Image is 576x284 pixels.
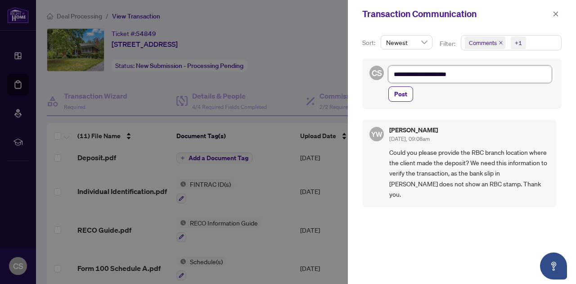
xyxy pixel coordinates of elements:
[469,38,497,47] span: Comments
[389,127,438,133] h5: [PERSON_NAME]
[389,135,430,142] span: [DATE], 09:08am
[388,86,413,102] button: Post
[389,147,549,200] span: Could you please provide the RBC branch location where the client made the deposit? We need this ...
[553,11,559,17] span: close
[394,87,407,101] span: Post
[372,67,382,79] span: CS
[362,7,550,21] div: Transaction Communication
[386,36,427,49] span: Newest
[371,129,382,140] span: YW
[440,39,457,49] p: Filter:
[362,38,377,48] p: Sort:
[499,41,503,45] span: close
[540,252,567,279] button: Open asap
[515,38,522,47] div: +1
[465,36,505,49] span: Comments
